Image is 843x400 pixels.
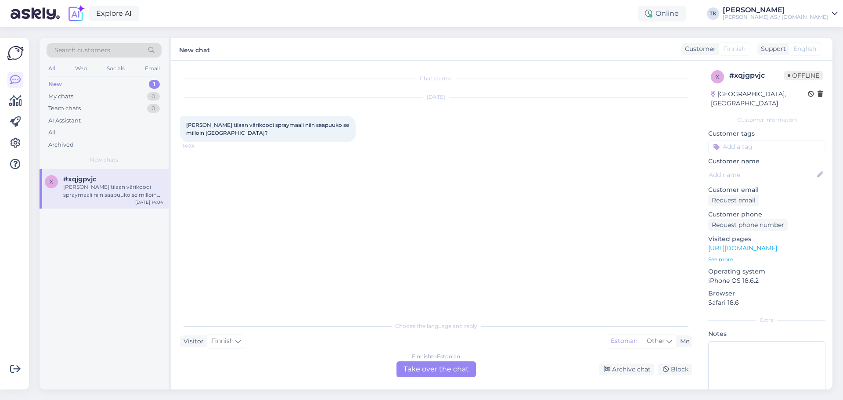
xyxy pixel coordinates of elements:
div: Block [658,364,692,375]
div: New [48,80,62,89]
div: Archive chat [599,364,654,375]
div: Visitor [180,337,204,346]
div: Finnish to Estonian [412,353,460,360]
span: Finnish [211,336,234,346]
span: New chats [90,156,118,164]
p: Customer tags [708,129,825,138]
div: # xqjgpvjc [729,70,784,81]
p: Customer name [708,157,825,166]
span: #xqjgpvjc [63,175,97,183]
span: 14:04 [183,143,216,149]
span: x [716,73,719,80]
p: Operating system [708,267,825,276]
div: Choose the language and reply [180,322,692,330]
div: Request email [708,195,759,206]
div: Chat started [180,75,692,83]
span: Finnish [723,44,746,54]
div: 1 [149,80,160,89]
span: [PERSON_NAME] tilaan värikoodi spraymaali niin saapuuko se milloin [GEOGRAPHIC_DATA]? [186,122,350,136]
span: English [793,44,816,54]
div: [DATE] [180,93,692,101]
div: Web [73,63,89,74]
p: Safari 18.6 [708,298,825,307]
div: Support [757,44,786,54]
a: [URL][DOMAIN_NAME] [708,244,777,252]
div: All [47,63,57,74]
div: Take over the chat [396,361,476,377]
div: My chats [48,92,73,101]
input: Add a tag [708,140,825,153]
a: [PERSON_NAME][PERSON_NAME] AS / [DOMAIN_NAME] [723,7,838,21]
div: Online [638,6,686,22]
div: Socials [105,63,126,74]
div: [PERSON_NAME] tilaan värikoodi spraymaali niin saapuuko se milloin [GEOGRAPHIC_DATA]? [63,183,163,199]
p: iPhone OS 18.6.2 [708,276,825,285]
div: Request phone number [708,219,788,231]
span: Other [647,337,665,345]
p: Visited pages [708,234,825,244]
div: Email [143,63,162,74]
p: Notes [708,329,825,339]
div: Team chats [48,104,81,113]
p: Customer phone [708,210,825,219]
div: All [48,128,56,137]
div: 0 [147,92,160,101]
p: Browser [708,289,825,298]
p: See more ... [708,256,825,263]
div: Me [677,337,689,346]
div: [GEOGRAPHIC_DATA], [GEOGRAPHIC_DATA] [711,90,808,108]
div: [PERSON_NAME] AS / [DOMAIN_NAME] [723,14,828,21]
div: [PERSON_NAME] [723,7,828,14]
label: New chat [179,43,210,55]
a: Explore AI [89,6,139,21]
input: Add name [709,170,815,180]
div: TK [707,7,719,20]
div: Customer information [708,116,825,124]
span: Offline [784,71,823,80]
div: Estonian [606,335,642,348]
div: Archived [48,141,74,149]
img: explore-ai [67,4,85,23]
span: x [50,178,53,185]
div: AI Assistant [48,116,81,125]
img: Askly Logo [7,45,24,61]
div: [DATE] 14:04 [135,199,163,205]
span: Search customers [54,46,110,55]
div: Extra [708,316,825,324]
div: Customer [681,44,716,54]
p: Customer email [708,185,825,195]
div: 0 [147,104,160,113]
